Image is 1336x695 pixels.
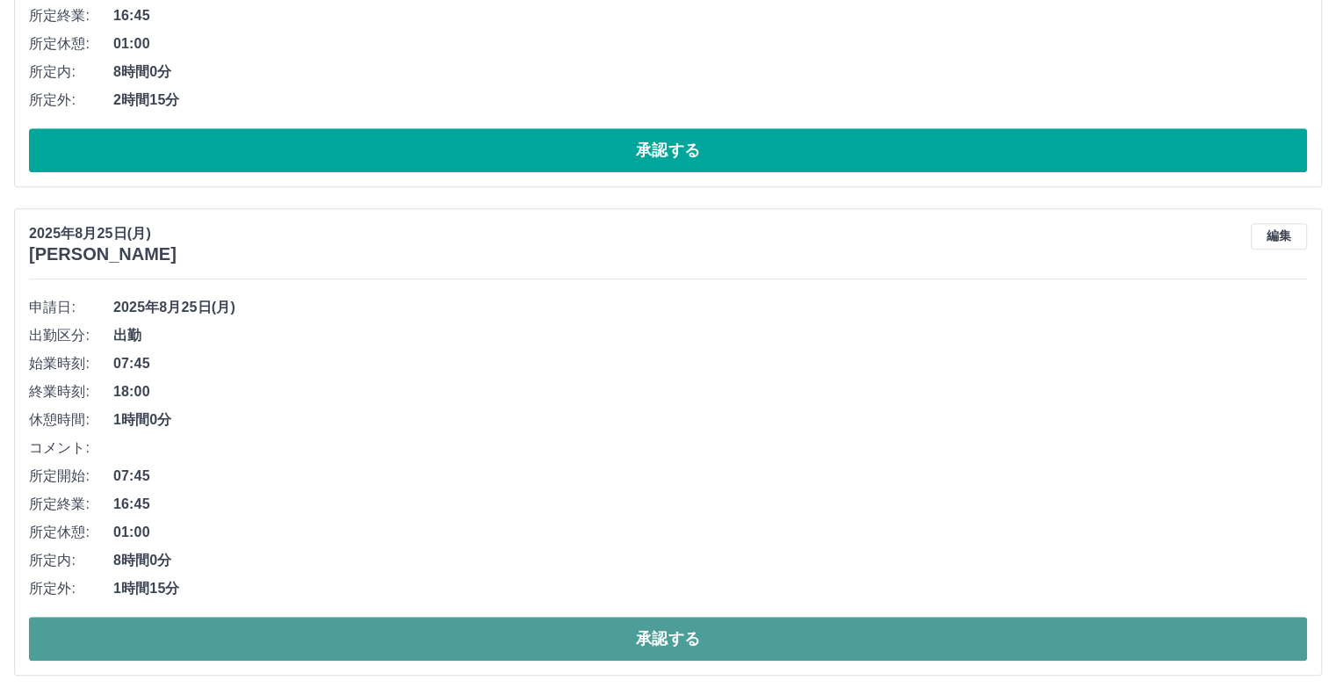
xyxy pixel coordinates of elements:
[29,353,113,374] span: 始業時刻:
[113,578,1307,599] span: 1時間15分
[29,62,113,83] span: 所定内:
[29,128,1307,172] button: 承認する
[113,466,1307,487] span: 07:45
[29,244,177,264] h3: [PERSON_NAME]
[29,522,113,543] span: 所定休憩:
[29,550,113,571] span: 所定内:
[29,409,113,431] span: 休憩時間:
[113,325,1307,346] span: 出勤
[29,33,113,54] span: 所定休憩:
[113,550,1307,571] span: 8時間0分
[113,5,1307,26] span: 16:45
[29,381,113,402] span: 終業時刻:
[29,325,113,346] span: 出勤区分:
[113,522,1307,543] span: 01:00
[29,5,113,26] span: 所定終業:
[29,466,113,487] span: 所定開始:
[113,33,1307,54] span: 01:00
[29,223,177,244] p: 2025年8月25日(月)
[1251,223,1307,250] button: 編集
[29,578,113,599] span: 所定外:
[113,353,1307,374] span: 07:45
[113,381,1307,402] span: 18:00
[29,438,113,459] span: コメント:
[113,90,1307,111] span: 2時間15分
[29,90,113,111] span: 所定外:
[113,62,1307,83] span: 8時間0分
[29,494,113,515] span: 所定終業:
[113,297,1307,318] span: 2025年8月25日(月)
[113,409,1307,431] span: 1時間0分
[113,494,1307,515] span: 16:45
[29,297,113,318] span: 申請日:
[29,617,1307,661] button: 承認する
